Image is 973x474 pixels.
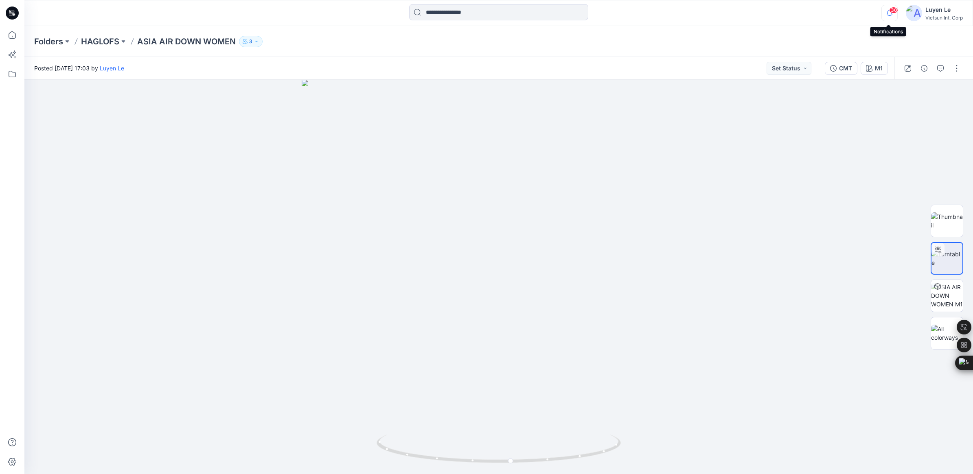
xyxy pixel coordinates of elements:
[34,64,124,72] span: Posted [DATE] 17:03 by
[925,5,963,15] div: Luyen Le
[875,64,883,73] div: M1
[825,62,857,75] button: CMT
[239,36,263,47] button: 3
[249,37,252,46] p: 3
[81,36,119,47] a: HAGLOFS
[34,36,63,47] a: Folders
[100,65,124,72] a: Luyen Le
[931,325,963,342] img: All colorways
[918,62,931,75] button: Details
[889,7,898,13] span: 30
[931,283,963,308] img: ASIA AIR DOWN WOMEN M1
[906,5,922,21] img: avatar
[137,36,236,47] p: ASIA AIR DOWN WOMEN
[931,250,962,267] img: Turntable
[839,64,852,73] div: CMT
[925,15,963,21] div: Vietsun Int. Corp
[861,62,888,75] button: M1
[931,212,963,229] img: Thumbnail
